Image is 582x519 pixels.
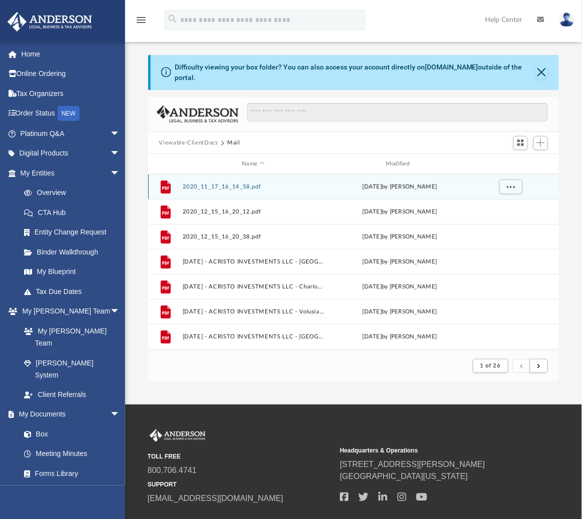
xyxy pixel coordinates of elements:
[182,308,324,315] button: [DATE] - ACRISTO INVESTMENTS LLC - Volusia County Tax Collector.pdf
[329,207,471,216] div: [DATE] by [PERSON_NAME]
[110,163,130,183] span: arrow_drop_down
[340,472,468,481] a: [GEOGRAPHIC_DATA][US_STATE]
[329,307,471,316] div: [DATE] by [PERSON_NAME]
[182,283,324,290] button: [DATE] - ACRISTO INVESTMENTS LLC - Charlotte County Property Appraiser.pdf
[329,232,471,241] div: [DATE] by [PERSON_NAME]
[167,13,178,24] i: search
[7,163,135,183] a: My Entitiesarrow_drop_down
[499,179,522,194] button: More options
[14,202,135,222] a: CTA Hub
[340,446,525,455] small: Headquarters & Operations
[7,143,135,163] a: Digital Productsarrow_drop_down
[329,182,471,191] div: [DATE] by [PERSON_NAME]
[182,258,324,265] button: [DATE] - ACRISTO INVESTMENTS LLC - [GEOGRAPHIC_DATA] [GEOGRAPHIC_DATA] - Notice.pdf
[247,103,548,122] input: Search files and folders
[14,242,135,262] a: Binder Walkthrough
[329,282,471,291] div: [DATE] by [PERSON_NAME]
[110,123,130,144] span: arrow_drop_down
[535,65,548,79] button: Close
[135,19,147,26] a: menu
[14,484,130,504] a: Notarize
[58,106,80,121] div: NEW
[182,233,324,240] button: 2020_12_15_16_20_38.pdf
[159,138,218,147] button: Viewable-ClientDocs
[7,83,135,103] a: Tax Organizers
[7,103,135,124] a: Order StatusNEW
[14,262,130,282] a: My Blueprint
[182,333,324,340] button: [DATE] - ACRISTO INVESTMENTS LLC - [GEOGRAPHIC_DATA] [GEOGRAPHIC_DATA] - Appraiser.pdf
[7,44,135,64] a: Home
[148,494,283,503] a: [EMAIL_ADDRESS][DOMAIN_NAME]
[329,332,471,341] div: [DATE] by [PERSON_NAME]
[14,385,130,405] a: Client Referrals
[533,136,548,150] button: Add
[475,159,545,168] div: id
[110,405,130,425] span: arrow_drop_down
[148,480,333,489] small: SUPPORT
[175,62,535,83] div: Difficulty viewing your box folder? You can also access your account directly on outside of the p...
[135,14,147,26] i: menu
[14,183,135,203] a: Overview
[14,321,125,353] a: My [PERSON_NAME] Team
[182,159,324,168] div: Name
[14,281,135,301] a: Tax Due Dates
[7,405,130,425] a: My Documentsarrow_drop_down
[227,138,240,147] button: Mail
[473,359,508,373] button: 1 of 26
[14,464,125,484] a: Forms Library
[480,363,501,368] span: 1 of 26
[148,466,197,475] a: 800.706.4741
[110,143,130,164] span: arrow_drop_down
[14,424,125,444] a: Box
[559,12,574,27] img: User Pic
[329,257,471,266] div: [DATE] by [PERSON_NAME]
[148,174,559,350] div: grid
[5,12,95,31] img: Anderson Advisors Platinum Portal
[513,136,528,150] button: Switch to Grid View
[110,301,130,322] span: arrow_drop_down
[7,123,135,143] a: Platinum Q&Aarrow_drop_down
[14,222,135,242] a: Entity Change Request
[328,159,470,168] div: Modified
[7,64,135,84] a: Online Ordering
[152,159,177,168] div: id
[14,353,130,385] a: [PERSON_NAME] System
[148,452,333,461] small: TOLL FREE
[182,183,324,190] button: 2020_11_17_16_14_58.pdf
[425,63,478,71] a: [DOMAIN_NAME]
[7,301,130,321] a: My [PERSON_NAME] Teamarrow_drop_down
[340,460,485,469] a: [STREET_ADDRESS][PERSON_NAME]
[182,208,324,215] button: 2020_12_15_16_20_12.pdf
[14,444,130,464] a: Meeting Minutes
[148,429,208,442] img: Anderson Advisors Platinum Portal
